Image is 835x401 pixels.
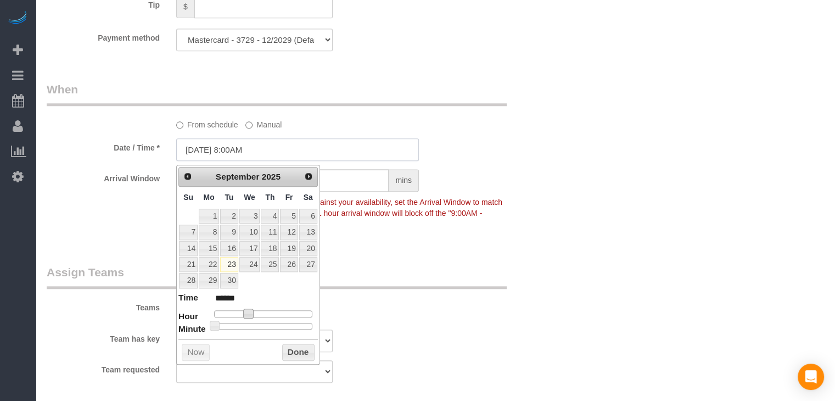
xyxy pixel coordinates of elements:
[176,121,183,129] input: From schedule
[280,257,298,272] a: 26
[47,81,507,106] legend: When
[220,225,238,240] a: 9
[220,273,238,288] a: 30
[7,11,29,26] img: Automaid Logo
[301,169,316,184] a: Next
[220,257,238,272] a: 23
[216,172,260,181] span: September
[220,209,238,224] a: 2
[239,241,260,256] a: 17
[47,264,507,289] legend: Assign Teams
[239,257,260,272] a: 24
[265,193,274,202] span: Thursday
[261,257,279,272] a: 25
[285,193,293,202] span: Friday
[280,209,298,224] a: 5
[176,198,502,229] span: To make this booking count against your availability, set the Arrival Window to match a spot on y...
[239,225,260,240] a: 10
[245,121,253,129] input: Manual
[179,241,198,256] a: 14
[204,193,215,202] span: Monday
[179,225,198,240] a: 7
[38,298,168,313] label: Teams
[176,138,419,161] input: MM/DD/YYYY HH:MM
[178,292,198,305] dt: Time
[239,209,260,224] a: 3
[798,364,824,390] div: Open Intercom Messenger
[183,193,193,202] span: Sunday
[225,193,233,202] span: Tuesday
[178,310,198,324] dt: Hour
[38,29,168,43] label: Payment method
[261,241,279,256] a: 18
[299,225,317,240] a: 13
[280,225,298,240] a: 12
[199,273,219,288] a: 29
[282,344,315,361] button: Done
[304,172,313,181] span: Next
[178,323,206,337] dt: Minute
[199,225,219,240] a: 8
[220,241,238,256] a: 16
[244,193,255,202] span: Wednesday
[262,172,281,181] span: 2025
[176,115,238,130] label: From schedule
[261,209,279,224] a: 4
[179,257,198,272] a: 21
[261,225,279,240] a: 11
[304,193,313,202] span: Saturday
[299,257,317,272] a: 27
[299,241,317,256] a: 20
[183,172,192,181] span: Prev
[280,241,298,256] a: 19
[38,330,168,344] label: Team has key
[38,169,168,184] label: Arrival Window
[199,241,219,256] a: 15
[299,209,317,224] a: 6
[180,169,195,184] a: Prev
[389,169,419,192] span: mins
[245,115,282,130] label: Manual
[38,138,168,153] label: Date / Time *
[179,273,198,288] a: 28
[199,257,219,272] a: 22
[182,344,210,361] button: Now
[38,360,168,375] label: Team requested
[199,209,219,224] a: 1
